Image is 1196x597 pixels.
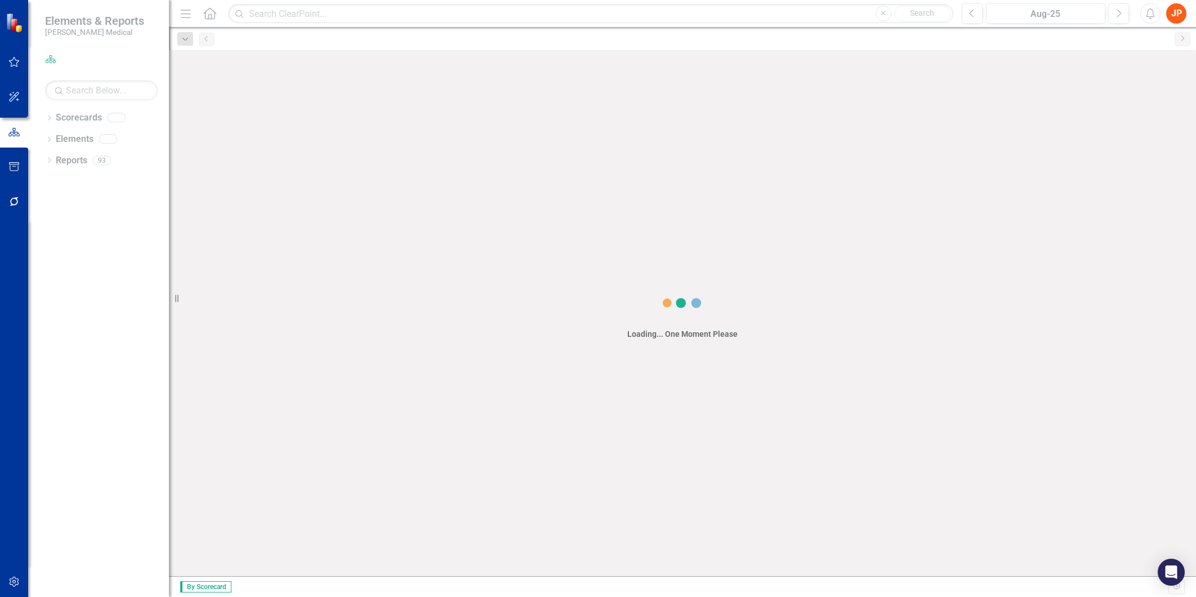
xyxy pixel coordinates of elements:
[56,112,102,124] a: Scorecards
[45,81,158,100] input: Search Below...
[180,581,231,592] span: By Scorecard
[45,28,144,37] small: [PERSON_NAME] Medical
[56,133,93,146] a: Elements
[627,328,738,340] div: Loading... One Moment Please
[45,14,144,28] span: Elements & Reports
[910,8,934,17] span: Search
[228,4,953,24] input: Search ClearPoint...
[1166,3,1186,24] button: JP
[990,7,1101,21] div: Aug-25
[894,6,950,21] button: Search
[6,13,25,33] img: ClearPoint Strategy
[986,3,1105,24] button: Aug-25
[1158,559,1185,586] div: Open Intercom Messenger
[93,155,111,165] div: 93
[56,154,87,167] a: Reports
